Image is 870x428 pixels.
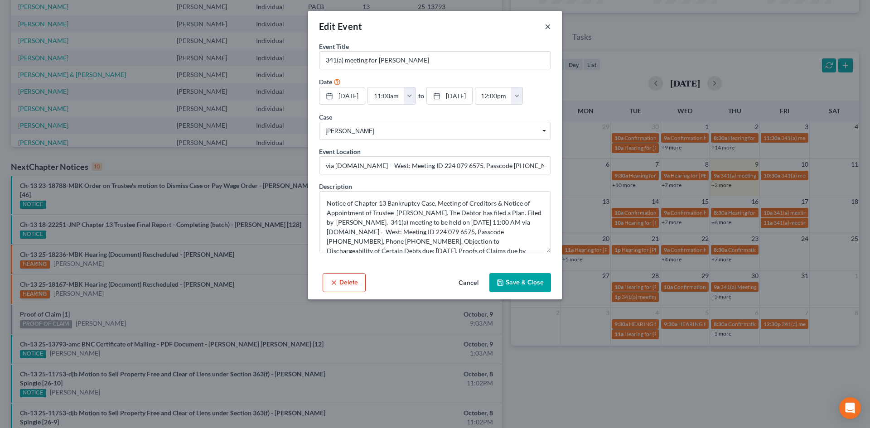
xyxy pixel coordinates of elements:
[319,21,362,32] span: Edit Event
[319,182,352,191] label: Description
[319,77,332,87] label: Date
[489,273,551,292] button: Save & Close
[545,21,551,32] button: ×
[475,87,512,105] input: -- : --
[319,52,551,69] input: Enter event name...
[427,87,472,105] a: [DATE]
[319,87,365,105] a: [DATE]
[839,397,861,419] div: Open Intercom Messenger
[323,273,366,292] button: Delete
[368,87,404,105] input: -- : --
[326,126,544,136] span: [PERSON_NAME]
[319,112,332,122] label: Case
[451,274,486,292] button: Cancel
[319,157,551,174] input: Enter location...
[319,122,551,140] span: Select box activate
[319,43,349,50] span: Event Title
[319,147,361,156] label: Event Location
[418,91,424,101] label: to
